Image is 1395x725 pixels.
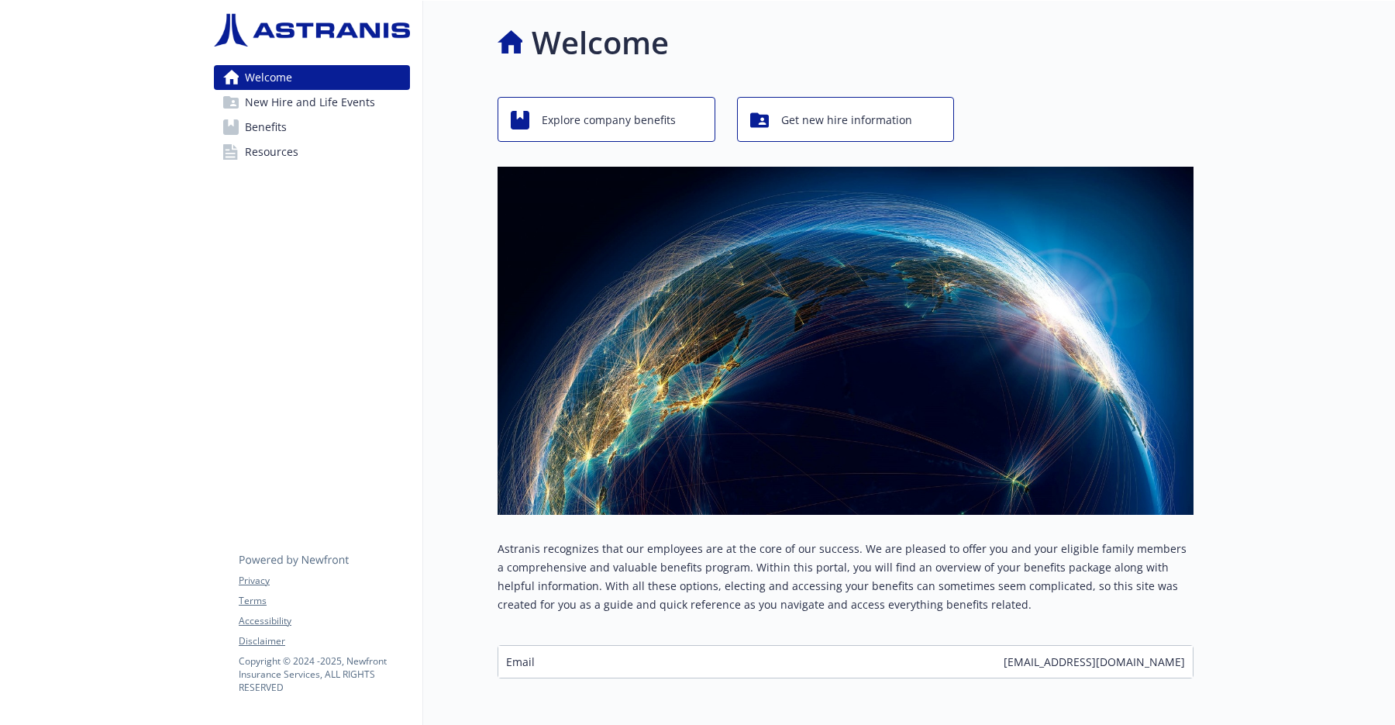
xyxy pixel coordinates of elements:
p: Astranis recognizes that our employees are at the core of our success. We are pleased to offer yo... [498,540,1193,614]
p: Copyright © 2024 - 2025 , Newfront Insurance Services, ALL RIGHTS RESERVED [239,654,409,694]
h1: Welcome [532,19,669,66]
a: Benefits [214,115,410,140]
button: Get new hire information [737,97,955,142]
a: New Hire and Life Events [214,90,410,115]
span: Resources [245,140,298,164]
button: Explore company benefits [498,97,715,142]
span: Explore company benefits [542,105,676,135]
span: Email [506,654,535,670]
span: [EMAIL_ADDRESS][DOMAIN_NAME] [1004,654,1185,670]
img: overview page banner [498,167,1193,515]
a: Privacy [239,574,409,588]
span: Benefits [245,115,287,140]
span: Get new hire information [781,105,912,135]
a: Resources [214,140,410,164]
span: New Hire and Life Events [245,90,375,115]
a: Disclaimer [239,634,409,648]
a: Accessibility [239,614,409,628]
a: Welcome [214,65,410,90]
a: Terms [239,594,409,608]
span: Welcome [245,65,292,90]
